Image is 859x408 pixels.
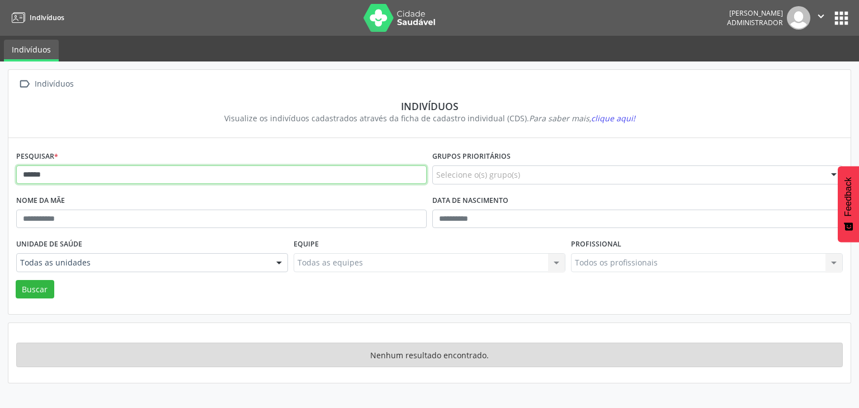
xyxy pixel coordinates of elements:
[16,76,75,92] a:  Indivíduos
[727,8,783,18] div: [PERSON_NAME]
[294,236,319,253] label: Equipe
[20,257,265,268] span: Todas as unidades
[30,13,64,22] span: Indivíduos
[16,343,843,367] div: Nenhum resultado encontrado.
[832,8,851,28] button: apps
[16,192,65,210] label: Nome da mãe
[16,148,58,165] label: Pesquisar
[838,166,859,242] button: Feedback - Mostrar pesquisa
[8,8,64,27] a: Indivíduos
[843,177,853,216] span: Feedback
[16,76,32,92] i: 
[529,113,635,124] i: Para saber mais,
[32,76,75,92] div: Indivíduos
[727,18,783,27] span: Administrador
[810,6,832,30] button: 
[787,6,810,30] img: img
[24,112,835,124] div: Visualize os indivíduos cadastrados através da ficha de cadastro individual (CDS).
[4,40,59,61] a: Indivíduos
[24,100,835,112] div: Indivíduos
[16,280,54,299] button: Buscar
[436,169,520,181] span: Selecione o(s) grupo(s)
[432,148,511,165] label: Grupos prioritários
[815,10,827,22] i: 
[571,236,621,253] label: Profissional
[432,192,508,210] label: Data de nascimento
[16,236,82,253] label: Unidade de saúde
[591,113,635,124] span: clique aqui!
